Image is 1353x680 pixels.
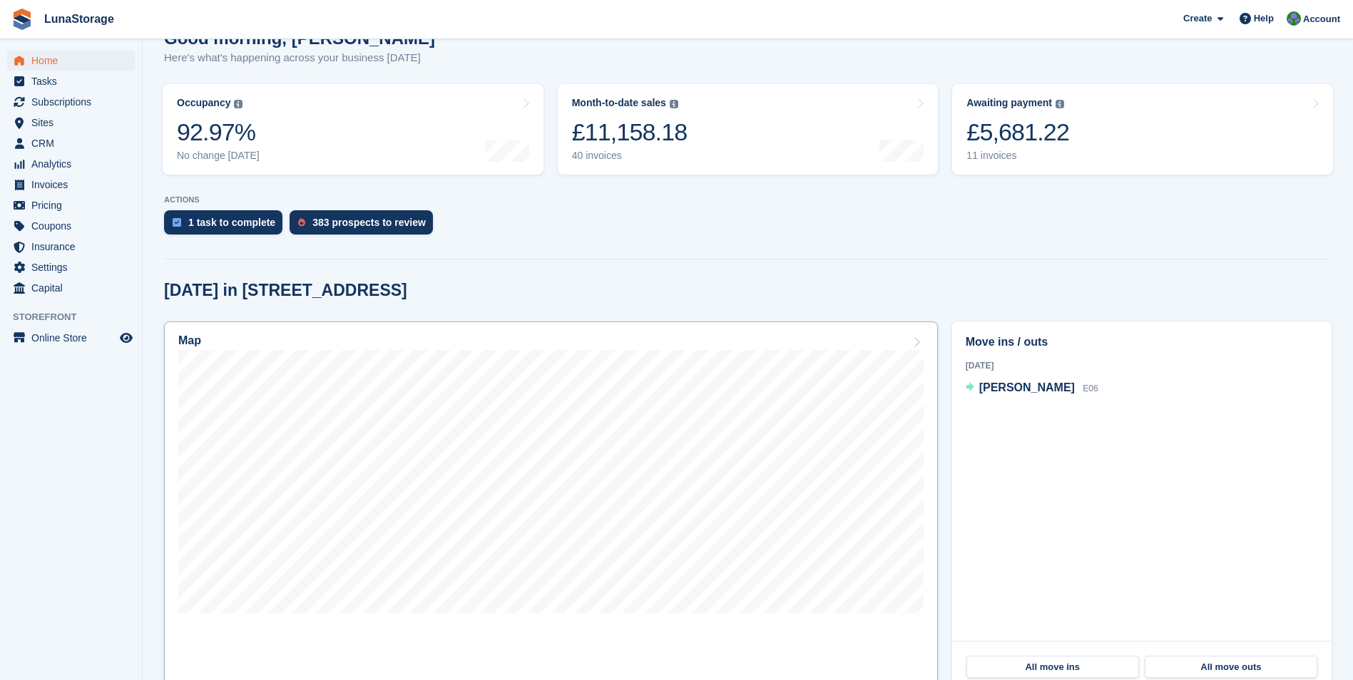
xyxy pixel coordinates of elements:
[118,329,135,346] a: Preview store
[7,51,135,71] a: menu
[7,175,135,195] a: menu
[966,150,1069,162] div: 11 invoices
[31,195,117,215] span: Pricing
[7,154,135,174] a: menu
[163,84,543,175] a: Occupancy 92.97% No change [DATE]
[670,100,678,108] img: icon-info-grey-7440780725fd019a000dd9b08b2336e03edf1995a4989e88bcd33f0948082b44.svg
[1083,383,1098,393] span: E06
[966,118,1069,147] div: £5,681.22
[952,84,1333,175] a: Awaiting payment £5,681.22 11 invoices
[11,9,33,30] img: stora-icon-8386f47178a22dfd0bd8f6a31ec36ba5ce8667c1dd55bd0f319d3a0aa187defe.svg
[164,50,435,66] p: Here's what's happening across your business [DATE]
[31,216,117,236] span: Coupons
[31,92,117,112] span: Subscriptions
[7,278,135,298] a: menu
[1254,11,1274,26] span: Help
[1056,100,1064,108] img: icon-info-grey-7440780725fd019a000dd9b08b2336e03edf1995a4989e88bcd33f0948082b44.svg
[312,217,426,228] div: 383 prospects to review
[7,133,135,153] a: menu
[1287,11,1301,26] img: Cathal Vaughan
[164,281,407,300] h2: [DATE] in [STREET_ADDRESS]
[7,71,135,91] a: menu
[31,133,117,153] span: CRM
[572,118,688,147] div: £11,158.18
[572,97,666,109] div: Month-to-date sales
[178,334,201,347] h2: Map
[31,237,117,257] span: Insurance
[234,100,242,108] img: icon-info-grey-7440780725fd019a000dd9b08b2336e03edf1995a4989e88bcd33f0948082b44.svg
[31,51,117,71] span: Home
[7,257,135,277] a: menu
[31,328,117,348] span: Online Store
[7,113,135,133] a: menu
[7,216,135,236] a: menu
[31,71,117,91] span: Tasks
[177,150,260,162] div: No change [DATE]
[1183,11,1212,26] span: Create
[31,257,117,277] span: Settings
[13,310,142,324] span: Storefront
[7,328,135,348] a: menu
[164,210,290,242] a: 1 task to complete
[290,210,440,242] a: 383 prospects to review
[966,97,1052,109] div: Awaiting payment
[177,118,260,147] div: 92.97%
[164,195,1332,205] p: ACTIONS
[298,218,305,227] img: prospect-51fa495bee0391a8d652442698ab0144808aea92771e9ea1ae160a38d050c398.svg
[173,218,181,227] img: task-75834270c22a3079a89374b754ae025e5fb1db73e45f91037f5363f120a921f8.svg
[966,379,1098,398] a: [PERSON_NAME] E06
[31,175,117,195] span: Invoices
[966,656,1139,679] a: All move ins
[979,381,1075,393] span: [PERSON_NAME]
[558,84,939,175] a: Month-to-date sales £11,158.18 40 invoices
[31,154,117,174] span: Analytics
[7,92,135,112] a: menu
[572,150,688,162] div: 40 invoices
[1303,12,1340,26] span: Account
[7,237,135,257] a: menu
[966,334,1318,351] h2: Move ins / outs
[188,217,275,228] div: 1 task to complete
[177,97,230,109] div: Occupancy
[1145,656,1317,679] a: All move outs
[31,113,117,133] span: Sites
[7,195,135,215] a: menu
[31,278,117,298] span: Capital
[966,359,1318,372] div: [DATE]
[39,7,120,31] a: LunaStorage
